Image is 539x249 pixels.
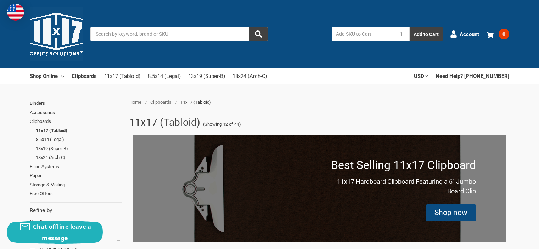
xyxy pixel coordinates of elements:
input: Search by keyword, brand or SKU [90,27,268,41]
img: duty and tax information for United States [7,4,24,21]
p: Best Selling 11x17 Clipboard [331,157,476,174]
img: 11x17.com [30,7,83,61]
button: Chat offline leave a message [7,221,103,244]
a: 11x17 (Tabloid) [104,68,140,84]
a: Clipboards [150,100,172,105]
a: USD [414,68,428,84]
span: 11x17 (Tabloid) [180,100,211,105]
span: 0 [499,29,509,39]
a: 18x24 (Arch-C) [232,68,267,84]
a: Accessories [30,108,122,117]
div: Shop now [426,204,476,221]
a: Shop Online [30,68,64,84]
span: Chat offline leave a message [33,223,91,242]
a: Home [129,100,141,105]
a: Account [450,25,479,43]
h1: 11x17 (Tabloid) [129,113,201,132]
p: 11x17 Hardboard Clipboard Featuring a 6" Jumbo Board Clip [319,177,476,196]
a: Clipboards [30,117,122,126]
a: 13x19 (Super-B) [36,144,122,153]
a: 8.5x14 (Legal) [148,68,181,84]
a: Paper [30,171,122,180]
a: 18x24 (Arch-C) [36,153,122,162]
div: No filters applied [30,206,122,226]
a: 13x19 (Super-B) [188,68,225,84]
a: Binders [30,99,122,108]
a: Storage & Mailing [30,180,122,189]
a: Filing Systems [30,162,122,171]
a: 0 [487,25,509,43]
a: Clipboards [72,68,97,84]
span: (Showing 12 of 44) [203,121,241,128]
a: Need Help? [PHONE_NUMBER] [436,68,509,84]
h5: Refine by [30,206,122,215]
button: Add to Cart [410,27,443,41]
a: Free Offers [30,189,122,198]
div: Shop now [434,207,467,219]
a: 11x17 (Tabloid) [36,126,122,135]
input: Add SKU to Cart [332,27,393,41]
span: Account [460,30,479,38]
a: 8.5x14 (Legal) [36,135,122,144]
